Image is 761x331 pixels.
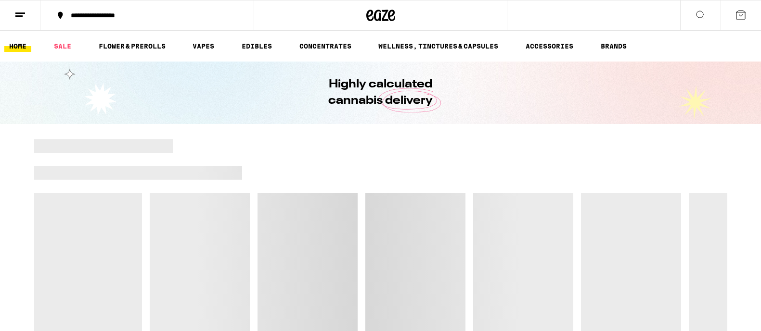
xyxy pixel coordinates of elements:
[374,40,503,52] a: WELLNESS, TINCTURES & CAPSULES
[94,40,170,52] a: FLOWER & PREROLLS
[188,40,219,52] a: VAPES
[49,40,76,52] a: SALE
[521,40,578,52] a: ACCESSORIES
[301,76,460,109] h1: Highly calculated cannabis delivery
[237,40,277,52] a: EDIBLES
[4,40,31,52] a: HOME
[295,40,356,52] a: CONCENTRATES
[596,40,632,52] button: BRANDS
